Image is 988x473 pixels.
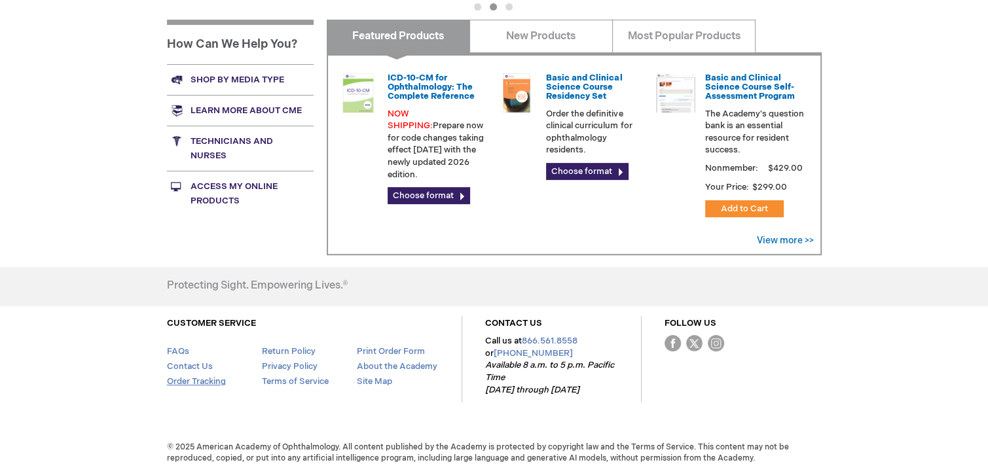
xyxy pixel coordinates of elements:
em: Available 8 a.m. to 5 p.m. Pacific Time [DATE] through [DATE] [485,360,614,394]
font: NOW SHIPPING: [388,109,433,131]
a: FOLLOW US [665,318,716,328]
a: New Products [469,20,613,52]
strong: Nonmember: [705,160,758,177]
p: Call us at or [485,335,618,396]
a: About the Academy [356,361,437,372]
a: Terms of Service [261,376,328,387]
a: 866.561.8558 [522,336,577,346]
a: Print Order Form [356,346,424,357]
a: Contact Us [167,361,213,372]
p: The Academy's question bank is an essential resource for resident success. [705,108,805,156]
a: FAQs [167,346,189,357]
a: [PHONE_NUMBER] [494,348,573,359]
img: instagram [708,335,724,351]
p: Prepare now for code changes taking effect [DATE] with the newly updated 2026 edition. [388,108,487,181]
a: Shop by media type [167,64,314,95]
span: $429.00 [766,163,805,173]
a: Choose format [546,163,629,180]
a: Technicians and nurses [167,126,314,171]
strong: Your Price: [705,182,749,192]
a: ICD-10-CM for Ophthalmology: The Complete Reference [388,73,475,102]
button: Add to Cart [705,200,784,217]
a: Learn more about CME [167,95,314,126]
a: View more >> [757,235,814,246]
a: CONTACT US [485,318,542,328]
a: Site Map [356,376,392,387]
img: 0120008u_42.png [338,73,378,113]
a: Return Policy [261,346,315,357]
a: Featured Products [327,20,470,52]
a: CUSTOMER SERVICE [167,318,256,328]
img: 02850963u_47.png [497,73,536,113]
img: Facebook [665,335,681,351]
span: Add to Cart [721,203,768,214]
span: $299.00 [751,182,789,192]
a: Basic and Clinical Science Course Self-Assessment Program [705,73,795,102]
a: Privacy Policy [261,361,317,372]
img: Twitter [686,335,703,351]
span: © 2025 American Academy of Ophthalmology. All content published by the Academy is protected by co... [157,442,832,464]
a: Access My Online Products [167,171,314,216]
a: Choose format [388,187,470,204]
h1: How Can We Help You? [167,20,314,64]
h4: Protecting Sight. Empowering Lives.® [167,280,348,292]
button: 1 of 3 [474,3,481,10]
a: Basic and Clinical Science Course Residency Set [546,73,622,102]
a: Most Popular Products [612,20,756,52]
a: Order Tracking [167,376,226,387]
button: 2 of 3 [490,3,497,10]
img: bcscself_20.jpg [656,73,695,113]
p: Order the definitive clinical curriculum for ophthalmology residents. [546,108,646,156]
button: 3 of 3 [505,3,513,10]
